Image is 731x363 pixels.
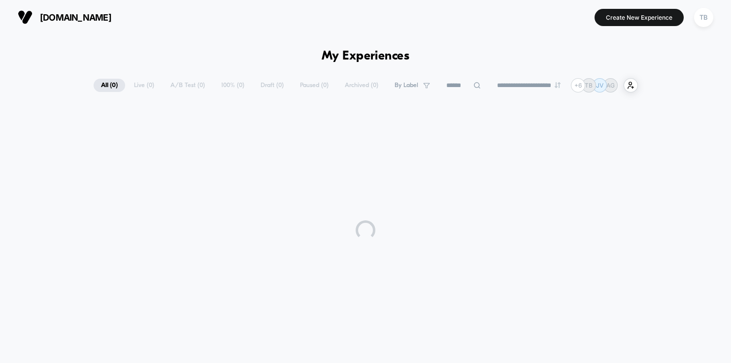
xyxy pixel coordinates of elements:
button: [DOMAIN_NAME] [15,9,114,25]
span: By Label [395,82,418,89]
span: All ( 0 ) [94,79,125,92]
h1: My Experiences [322,49,410,63]
div: TB [694,8,713,27]
div: + 6 [571,78,585,92]
p: TB [585,82,593,89]
p: AG [606,82,615,89]
span: [DOMAIN_NAME] [40,12,111,23]
button: Create New Experience [595,9,684,26]
img: Visually logo [18,10,33,25]
img: end [555,82,561,88]
p: JV [596,82,603,89]
button: TB [691,7,716,28]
